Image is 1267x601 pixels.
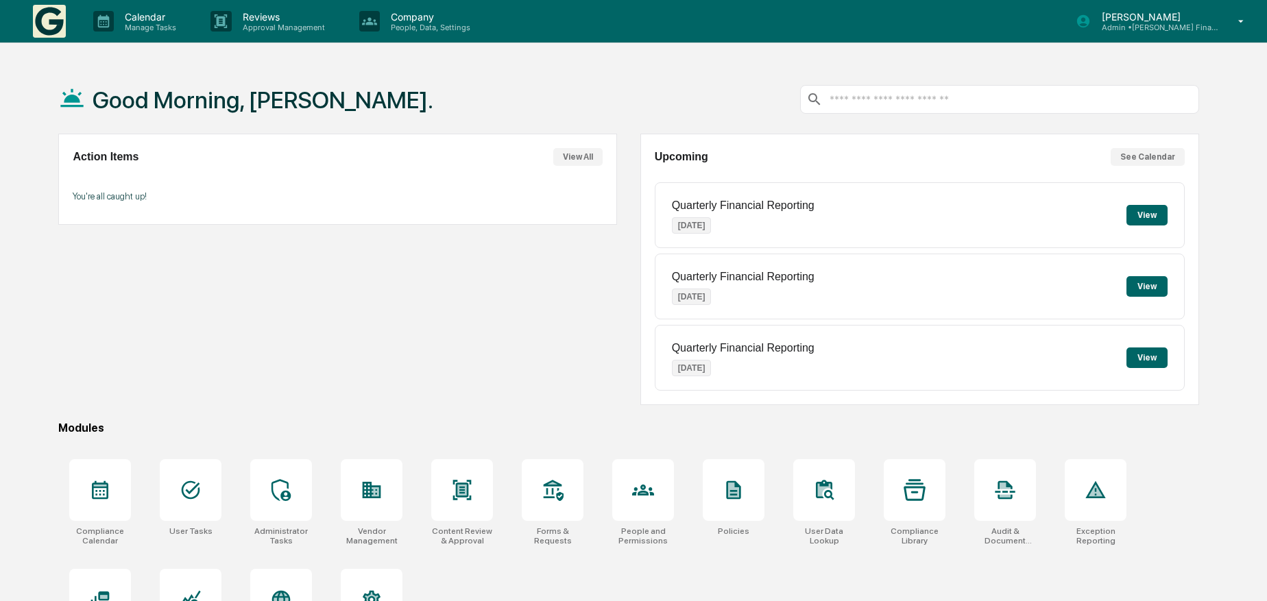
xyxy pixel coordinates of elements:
[672,289,712,305] p: [DATE]
[73,191,603,201] p: You're all caught up!
[1126,276,1168,297] button: View
[114,23,183,32] p: Manage Tasks
[655,151,708,163] h2: Upcoming
[672,360,712,376] p: [DATE]
[1091,11,1218,23] p: [PERSON_NAME]
[672,271,814,283] p: Quarterly Financial Reporting
[672,342,814,354] p: Quarterly Financial Reporting
[1126,347,1168,368] button: View
[431,526,493,545] div: Content Review & Approval
[33,5,66,38] img: logo
[58,421,1198,434] div: Modules
[341,526,402,545] div: Vendor Management
[69,526,131,545] div: Compliance Calendar
[250,526,312,545] div: Administrator Tasks
[1126,205,1168,225] button: View
[114,11,183,23] p: Calendar
[974,526,1036,545] div: Audit & Document Logs
[73,151,138,163] h2: Action Items
[93,86,433,114] h1: Good Morning, [PERSON_NAME].
[380,11,477,23] p: Company
[1111,148,1185,166] button: See Calendar
[884,526,945,545] div: Compliance Library
[793,526,855,545] div: User Data Lookup
[1091,23,1218,32] p: Admin • [PERSON_NAME] Financial Advisors
[672,217,712,234] p: [DATE]
[380,23,477,32] p: People, Data, Settings
[232,23,332,32] p: Approval Management
[553,148,603,166] button: View All
[169,526,213,536] div: User Tasks
[1065,526,1126,545] div: Exception Reporting
[232,11,332,23] p: Reviews
[672,199,814,212] p: Quarterly Financial Reporting
[718,526,749,536] div: Policies
[522,526,583,545] div: Forms & Requests
[612,526,674,545] div: People and Permissions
